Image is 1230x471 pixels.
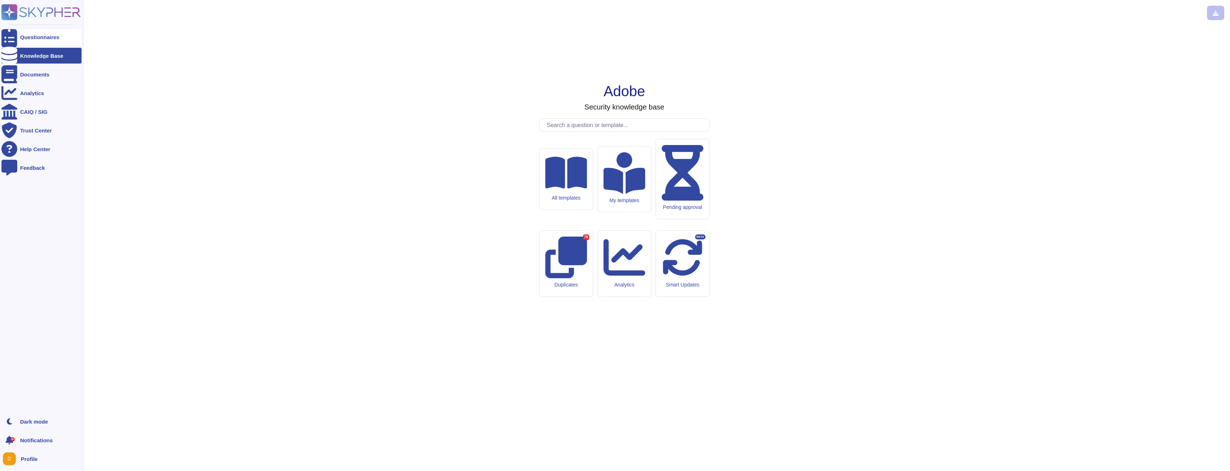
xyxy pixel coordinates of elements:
[604,197,645,204] div: My templates
[583,234,589,240] div: 78
[20,419,48,424] div: Dark mode
[20,165,45,171] div: Feedback
[662,282,703,288] div: Smart Updates
[1,66,82,82] a: Documents
[1,29,82,45] a: Questionnaires
[543,119,709,131] input: Search a question or template...
[20,438,53,443] span: Notifications
[1,104,82,120] a: CAIQ / SIG
[1,141,82,157] a: Help Center
[604,282,645,288] div: Analytics
[1,48,82,64] a: Knowledge Base
[20,128,52,133] div: Trust Center
[20,53,63,59] div: Knowledge Base
[662,204,703,210] div: Pending approval
[1,85,82,101] a: Analytics
[1,122,82,138] a: Trust Center
[604,83,645,100] h1: Adobe
[695,234,706,239] div: BETA
[3,452,16,465] img: user
[1,160,82,176] a: Feedback
[584,103,664,111] h3: Security knowledge base
[20,146,50,152] div: Help Center
[20,72,50,77] div: Documents
[1,451,21,467] button: user
[20,90,44,96] div: Analytics
[545,282,587,288] div: Duplicates
[20,109,47,115] div: CAIQ / SIG
[545,195,587,201] div: All templates
[10,437,15,442] div: 9+
[20,34,59,40] div: Questionnaires
[21,456,38,462] span: Profile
